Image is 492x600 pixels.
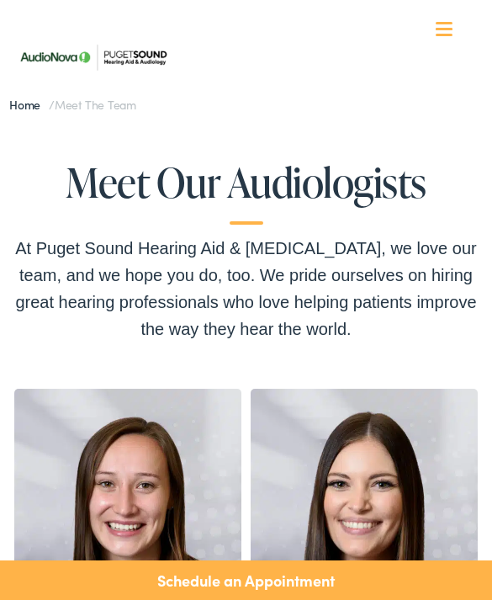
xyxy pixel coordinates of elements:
[55,96,136,113] span: Meet the Team
[10,160,483,226] h1: Meet Our Audiologists
[10,235,483,342] div: At Puget Sound Hearing Aid & [MEDICAL_DATA], we love our team, and we hope you do, too. We pride ...
[9,96,136,113] span: /
[23,67,483,119] a: What We Offer
[9,96,49,113] a: Home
